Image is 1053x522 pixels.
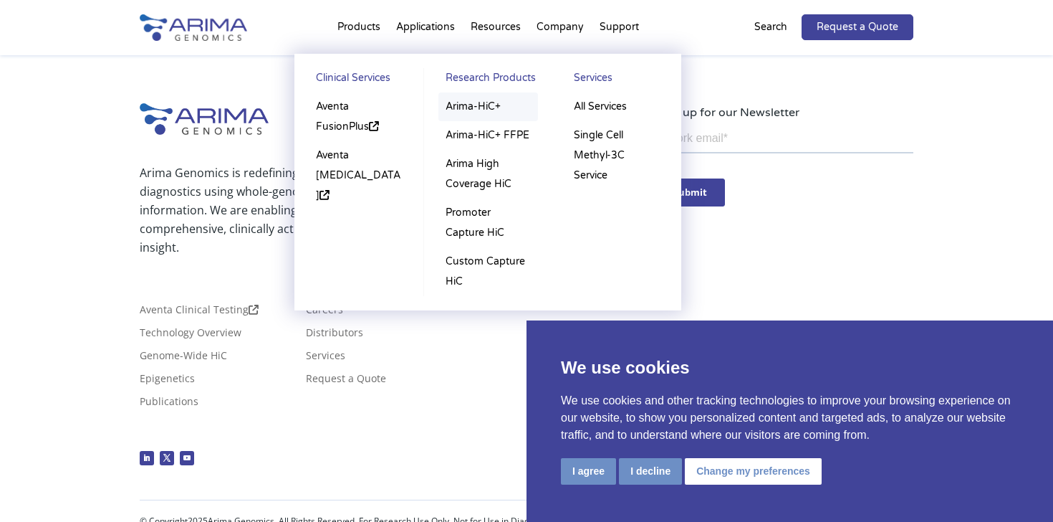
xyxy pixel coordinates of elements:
iframe: Form 0 [655,122,913,216]
a: Publications [140,397,198,412]
a: Clinical Services [309,68,409,92]
a: Request a Quote [802,14,913,40]
img: Arima-Genomics-logo [140,103,269,135]
a: Single Cell Methyl-3C Service [567,121,667,190]
p: Search [754,18,787,37]
img: Arima-Genomics-logo [140,14,247,41]
a: Services [306,351,345,366]
a: Follow on LinkedIn [140,451,154,465]
button: I agree [561,458,616,485]
a: Custom Capture HiC [438,247,538,296]
a: Follow on Youtube [180,451,194,465]
p: Sign up for our Newsletter [655,103,913,122]
a: Promoter Capture HiC [438,199,538,247]
a: Arima-HiC+ FFPE [438,121,538,150]
p: Arima Genomics is redefining [MEDICAL_DATA] diagnostics using whole-genome sequence and structure... [140,163,449,257]
a: Arima High Coverage HiC [438,150,538,199]
a: Genome-Wide HiC [140,351,227,366]
a: Careers [306,305,343,321]
a: Aventa FusionPlus [309,92,409,141]
button: Change my preferences [685,458,822,485]
a: Epigenetics [140,374,195,389]
a: Research Products [438,68,538,92]
a: Request a Quote [306,374,386,389]
a: Services [567,68,667,92]
a: Aventa Clinical Testing [140,305,259,321]
a: All Services [567,92,667,121]
a: Follow on X [160,451,174,465]
p: We use cookies and other tracking technologies to improve your browsing experience on our website... [561,392,1019,444]
p: We use cookies [561,355,1019,381]
a: Technology Overview [140,328,241,343]
a: Distributors [306,328,363,343]
button: I decline [619,458,682,485]
a: Arima-HiC+ [438,92,538,121]
a: Aventa [MEDICAL_DATA] [309,141,409,210]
